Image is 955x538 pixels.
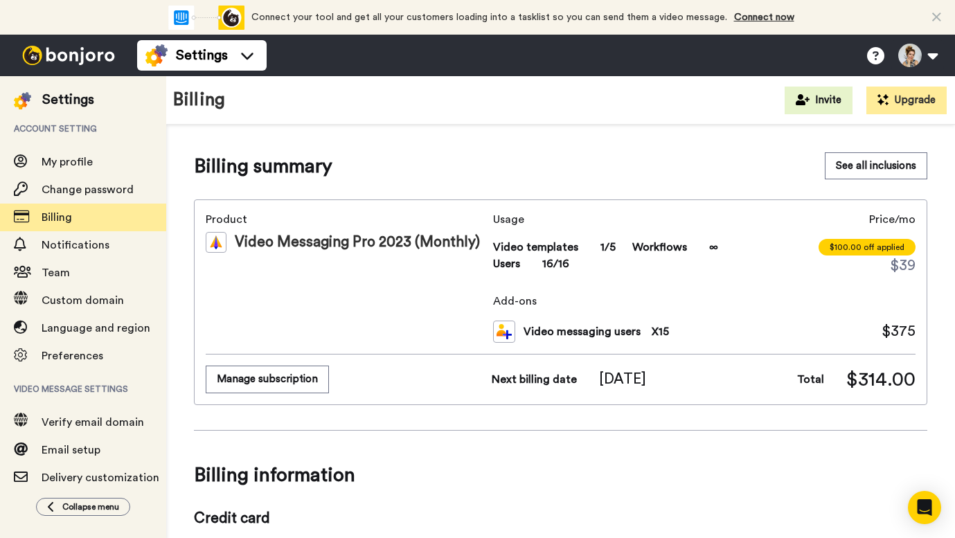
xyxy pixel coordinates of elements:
[734,12,794,22] a: Connect now
[42,267,70,278] span: Team
[168,6,244,30] div: animation
[42,90,94,109] div: Settings
[493,239,578,255] span: Video templates
[785,87,853,114] button: Invite
[599,369,646,390] span: [DATE]
[42,156,93,168] span: My profile
[176,46,228,65] span: Settings
[825,152,927,179] button: See all inclusions
[42,240,109,251] span: Notifications
[493,293,916,310] span: Add-ons
[819,239,916,255] span: $100.00 off applied
[890,255,916,276] span: $39
[825,152,927,180] a: See all inclusions
[632,239,687,255] span: Workflows
[14,92,31,109] img: settings-colored.svg
[42,472,159,483] span: Delivery customization
[492,371,577,388] span: Next billing date
[493,255,520,272] span: Users
[42,323,150,334] span: Language and region
[846,366,916,393] span: $314.00
[194,456,927,494] span: Billing information
[251,12,727,22] span: Connect your tool and get all your customers loading into a tasklist so you can send them a video...
[797,371,824,388] span: Total
[206,366,329,393] button: Manage subscription
[194,152,332,180] span: Billing summary
[882,321,916,342] span: $ 375
[869,211,916,228] span: Price/mo
[42,295,124,306] span: Custom domain
[709,239,718,255] span: ∞
[600,239,616,255] span: 1/5
[206,232,488,253] div: Video Messaging Pro 2023 (Monthly)
[524,323,641,340] span: Video messaging users
[908,491,941,524] div: Open Intercom Messenger
[206,232,226,253] img: vm-color.svg
[42,417,144,428] span: Verify email domain
[173,90,225,110] h1: Billing
[493,321,515,343] img: team-members.svg
[36,498,130,516] button: Collapse menu
[652,323,669,340] span: X 15
[542,255,569,272] span: 16/16
[42,184,134,195] span: Change password
[42,350,103,361] span: Preferences
[42,212,72,223] span: Billing
[42,445,100,456] span: Email setup
[145,44,168,66] img: settings-colored.svg
[194,508,748,529] span: Credit card
[493,211,791,228] span: Usage
[866,87,947,114] button: Upgrade
[206,211,488,228] span: Product
[62,501,119,512] span: Collapse menu
[17,46,121,65] img: bj-logo-header-white.svg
